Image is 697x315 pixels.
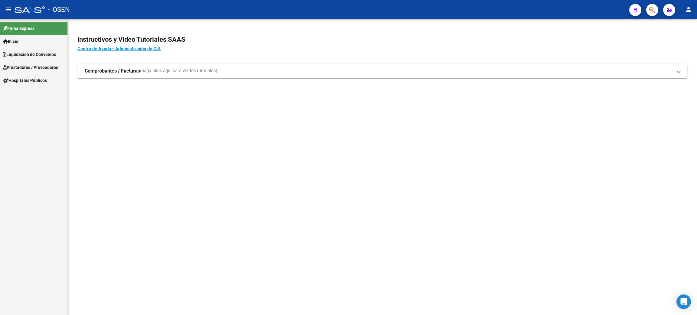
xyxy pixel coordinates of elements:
span: Firma Express [3,25,34,32]
span: Hospitales Públicos [3,77,47,84]
mat-icon: person [685,6,692,13]
mat-icon: menu [5,6,12,13]
a: Centro de Ayuda - Administración de O.S. [77,46,161,51]
h2: Instructivos y Video Tutoriales SAAS [77,34,687,45]
span: Inicio [3,38,18,45]
span: (haga click aquí para ver los tutoriales) [140,68,217,74]
span: Prestadores / Proveedores [3,64,58,71]
mat-expansion-panel-header: Comprobantes / Facturas(haga click aquí para ver los tutoriales) [77,64,687,78]
span: Liquidación de Convenios [3,51,56,58]
strong: Comprobantes / Facturas [85,68,140,74]
div: Open Intercom Messenger [676,294,691,309]
span: - OSEN [48,3,70,16]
